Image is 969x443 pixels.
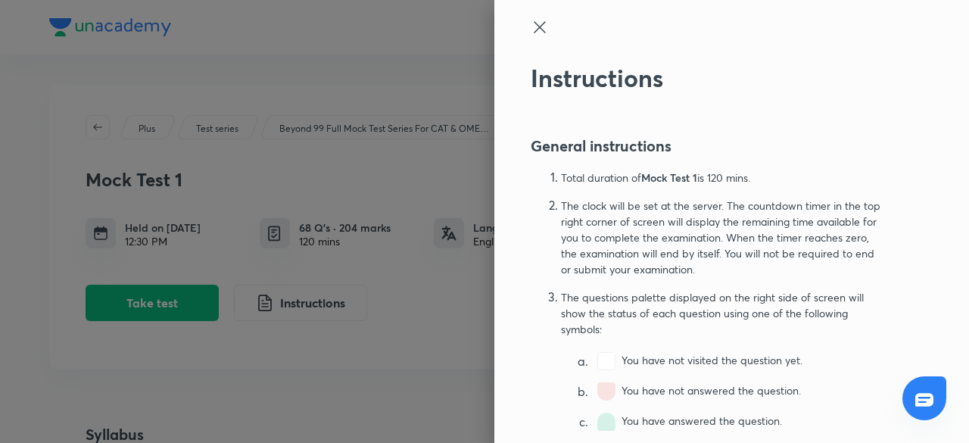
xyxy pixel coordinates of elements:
[561,289,882,337] p: The questions palette displayed on the right side of screen will show the status of each question...
[597,352,615,370] img: not-visited
[641,170,697,185] span: Mock Test 1
[622,382,882,403] p: You have not answered the question.
[531,64,882,92] h2: Instructions
[597,413,615,431] img: answered
[561,170,882,186] p: Total duration of is 120 mins .
[622,413,882,433] p: You have answered the question.
[531,135,882,158] h4: General instructions
[561,198,882,277] p: The clock will be set at the server. The countdown timer in the top right corner of screen will d...
[622,352,882,373] p: You have not visited the question yet.
[597,382,615,401] img: not-answered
